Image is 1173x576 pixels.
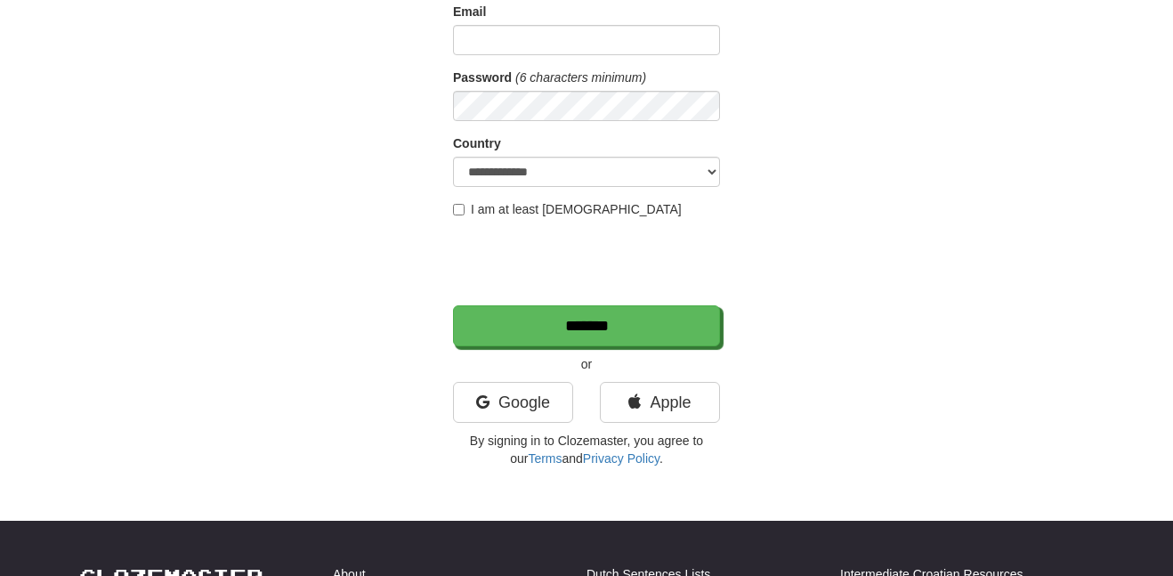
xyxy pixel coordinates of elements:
label: I am at least [DEMOGRAPHIC_DATA] [453,200,682,218]
a: Terms [528,451,562,466]
iframe: reCAPTCHA [453,227,724,296]
a: Google [453,382,573,423]
a: Privacy Policy [583,451,659,466]
label: Password [453,69,512,86]
p: or [453,355,720,373]
label: Email [453,3,486,20]
input: I am at least [DEMOGRAPHIC_DATA] [453,204,465,215]
label: Country [453,134,501,152]
p: By signing in to Clozemaster, you agree to our and . [453,432,720,467]
a: Apple [600,382,720,423]
em: (6 characters minimum) [515,70,646,85]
